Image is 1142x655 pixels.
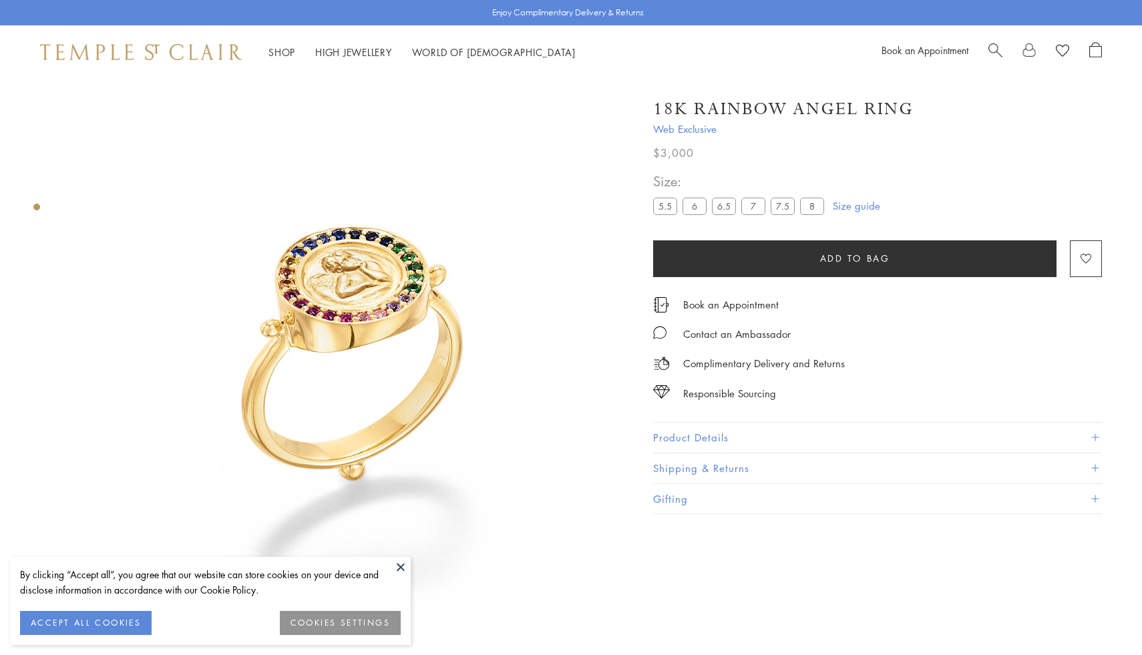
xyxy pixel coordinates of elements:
[653,121,1102,138] span: Web Exclusive
[1056,42,1069,62] a: View Wishlist
[683,297,779,312] a: Book an Appointment
[268,44,576,61] nav: Main navigation
[268,45,295,59] a: ShopShop
[653,297,669,312] img: icon_appointment.svg
[683,326,791,343] div: Contact an Ambassador
[653,170,829,192] span: Size:
[683,355,845,372] p: Complimentary Delivery and Returns
[20,611,152,635] button: ACCEPT ALL COOKIES
[20,567,401,598] div: By clicking “Accept all”, you agree that our website can store cookies on your device and disclos...
[492,6,644,19] p: Enjoy Complimentary Delivery & Returns
[653,385,670,399] img: icon_sourcing.svg
[653,144,694,162] span: $3,000
[653,326,667,339] img: MessageIcon-01_2.svg
[315,45,392,59] a: High JewelleryHigh Jewellery
[653,423,1102,453] button: Product Details
[653,198,677,214] label: 5.5
[683,385,776,402] div: Responsible Sourcing
[40,44,242,60] img: Temple St. Clair
[882,43,968,57] a: Book an Appointment
[833,199,880,212] a: Size guide
[741,198,765,214] label: 7
[800,198,824,214] label: 8
[1089,42,1102,62] a: Open Shopping Bag
[820,251,890,266] span: Add to bag
[653,240,1057,277] button: Add to bag
[412,45,576,59] a: World of [DEMOGRAPHIC_DATA]World of [DEMOGRAPHIC_DATA]
[683,198,707,214] label: 6
[33,200,40,221] div: Product gallery navigation
[712,198,736,214] label: 6.5
[771,198,795,214] label: 7.5
[653,97,914,121] h1: 18K Rainbow Angel Ring
[653,484,1102,514] button: Gifting
[653,355,670,372] img: icon_delivery.svg
[87,79,621,613] img: AR8-RNB
[988,42,1002,62] a: Search
[280,611,401,635] button: COOKIES SETTINGS
[653,453,1102,483] button: Shipping & Returns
